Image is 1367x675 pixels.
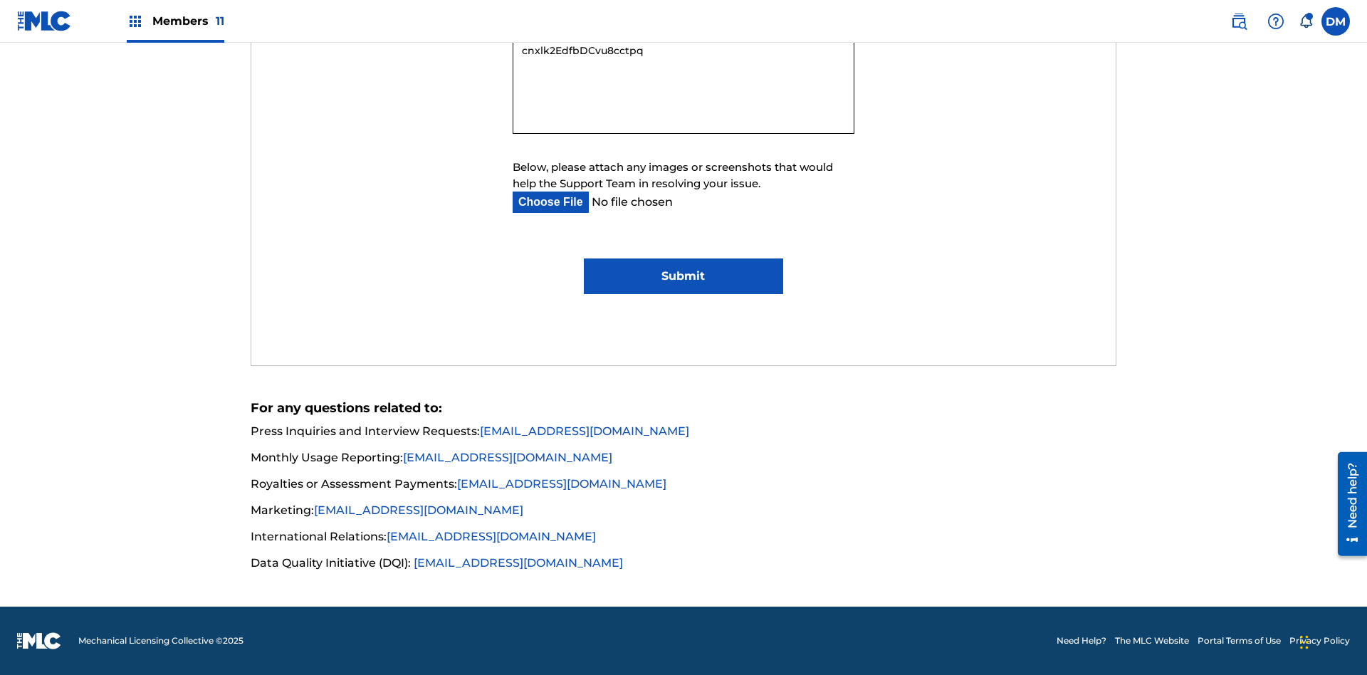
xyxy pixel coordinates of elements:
span: Below, please attach any images or screenshots that would help the Support Team in resolving your... [513,160,833,190]
li: Press Inquiries and Interview Requests: [251,423,1117,449]
div: User Menu [1321,7,1350,36]
img: MLC Logo [17,11,72,31]
li: Monthly Usage Reporting: [251,449,1117,475]
img: help [1267,13,1284,30]
a: [EMAIL_ADDRESS][DOMAIN_NAME] [403,451,612,464]
iframe: Resource Center [1327,446,1367,563]
a: [EMAIL_ADDRESS][DOMAIN_NAME] [414,556,623,570]
img: search [1230,13,1247,30]
li: Marketing: [251,502,1117,528]
a: Privacy Policy [1289,634,1350,647]
h5: For any questions related to: [251,400,1117,417]
a: Portal Terms of Use [1198,634,1281,647]
a: The MLC Website [1115,634,1189,647]
a: [EMAIL_ADDRESS][DOMAIN_NAME] [387,530,596,543]
input: Submit [584,258,782,294]
div: Help [1262,7,1290,36]
textarea: cnxlk2EdfbDCvu8cctpq [513,34,854,134]
span: Members [152,13,224,29]
li: Royalties or Assessment Payments: [251,476,1117,501]
a: Need Help? [1057,634,1106,647]
span: Mechanical Licensing Collective © 2025 [78,634,243,647]
li: Data Quality Initiative (DQI): [251,555,1117,572]
a: [EMAIL_ADDRESS][DOMAIN_NAME] [314,503,523,517]
span: 11 [216,14,224,28]
a: [EMAIL_ADDRESS][DOMAIN_NAME] [480,424,689,438]
a: [EMAIL_ADDRESS][DOMAIN_NAME] [457,477,666,491]
img: logo [17,632,61,649]
li: International Relations: [251,528,1117,554]
div: Drag [1300,621,1309,664]
div: Notifications [1299,14,1313,28]
img: Top Rightsholders [127,13,144,30]
a: Public Search [1225,7,1253,36]
iframe: Chat Widget [1296,607,1367,675]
